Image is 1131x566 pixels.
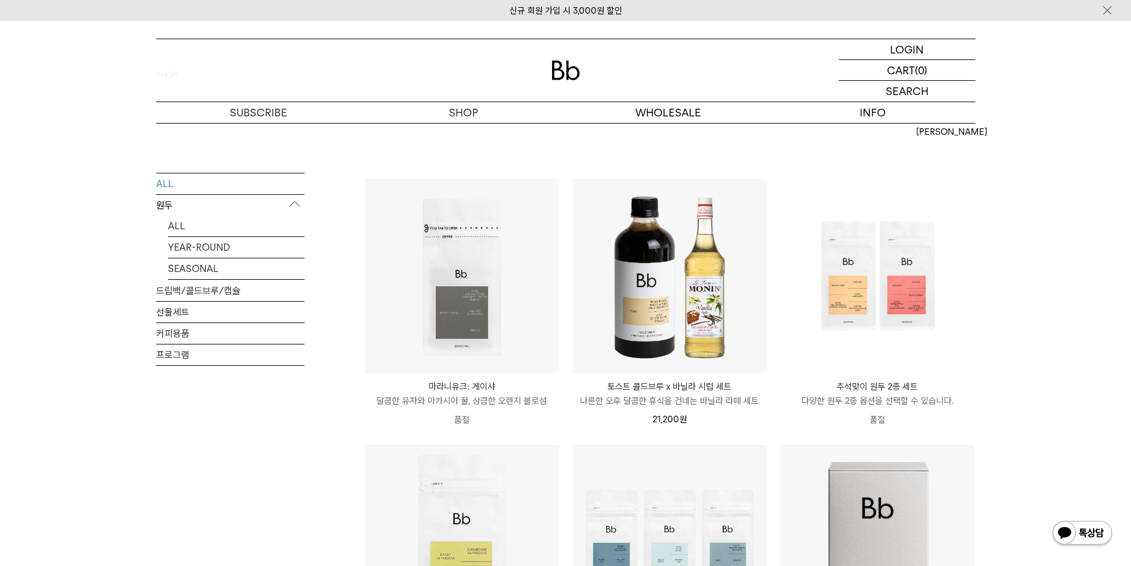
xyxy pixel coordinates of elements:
p: 토스트 콜드브루 x 바닐라 시럽 세트 [572,380,767,394]
img: 추석맞이 원두 2종 세트 [780,179,975,374]
a: LOGIN [839,39,975,60]
a: ALL [168,215,305,236]
a: 드립백/콜드브루/캡슐 [156,280,305,301]
span: 21,200 [652,414,687,425]
a: YEAR-ROUND [168,236,305,257]
p: 원두 [156,194,305,216]
a: 프로그램 [156,344,305,365]
p: (0) [915,60,927,80]
a: 신규 회원 가입 시 3,000원 할인 [509,5,622,16]
p: SEARCH [886,81,929,102]
p: 달콤한 유자와 아카시아 꿀, 상큼한 오렌지 블로섬 [365,394,559,408]
p: 품절 [365,408,559,432]
p: 다양한 원두 2종 옵션을 선택할 수 있습니다. [780,394,975,408]
a: SUBSCRIBE [156,102,361,123]
a: SHOP [361,102,566,123]
a: SEASONAL [168,258,305,279]
a: CART (0) [839,60,975,81]
a: 토스트 콜드브루 x 바닐라 시럽 세트 나른한 오후 달콤한 휴식을 건네는 바닐라 라떼 세트 [572,380,767,408]
a: 선물세트 [156,301,305,322]
p: 품절 [780,408,975,432]
img: 카카오톡 채널 1:1 채팅 버튼 [1051,520,1113,548]
a: 마라니유크: 게이샤 달콤한 유자와 아카시아 꿀, 상큼한 오렌지 블로섬 [365,380,559,408]
span: [PERSON_NAME] [916,125,987,139]
p: LOGIN [890,39,924,59]
p: CART [887,60,915,80]
p: INFO [771,102,975,123]
img: 토스트 콜드브루 x 바닐라 시럽 세트 [572,179,767,374]
a: 커피용품 [156,322,305,343]
a: ALL [156,173,305,194]
p: 마라니유크: 게이샤 [365,380,559,394]
p: WHOLESALE [566,102,771,123]
img: 마라니유크: 게이샤 [365,179,559,374]
img: 로고 [552,61,580,80]
a: 추석맞이 원두 2종 세트 다양한 원두 2종 옵션을 선택할 수 있습니다. [780,380,975,408]
p: 추석맞이 원두 2종 세트 [780,380,975,394]
p: 나른한 오후 달콤한 휴식을 건네는 바닐라 라떼 세트 [572,394,767,408]
span: 원 [679,414,687,425]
